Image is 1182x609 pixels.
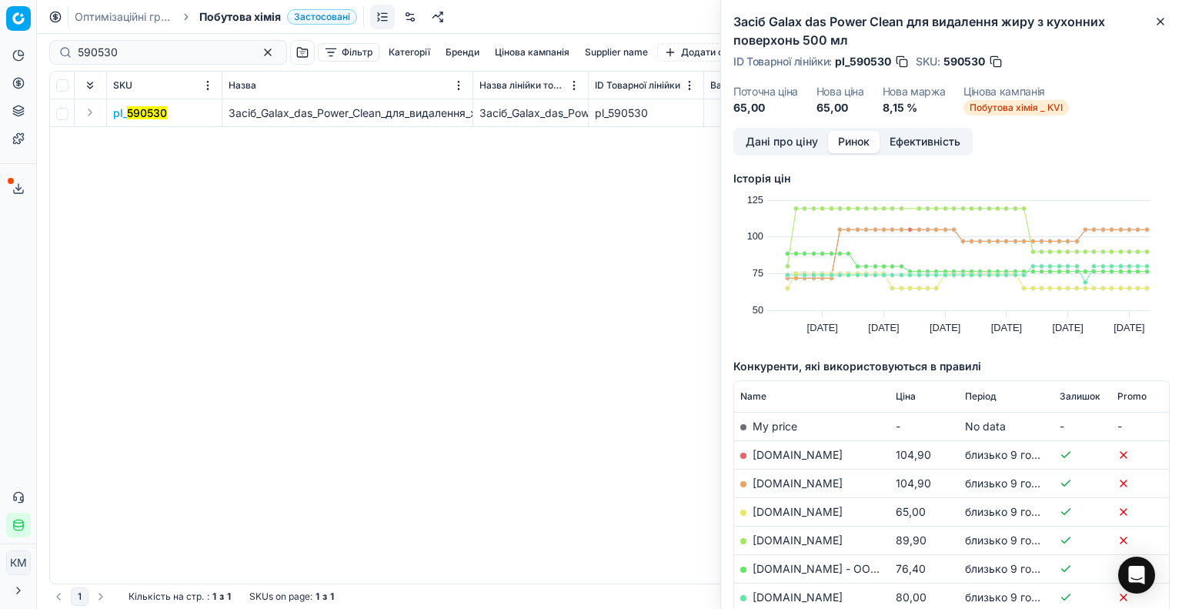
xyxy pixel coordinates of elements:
[753,562,955,575] a: [DOMAIN_NAME] - ООО «Эпицентр К»
[896,448,931,461] span: 104,90
[127,106,167,119] mark: 590530
[212,591,216,603] strong: 1
[75,9,357,25] nav: breadcrumb
[113,105,167,121] span: pl_
[963,100,1069,115] span: Побутова хімія _ KVI
[896,477,931,490] span: 104,90
[965,534,1080,547] span: близько 9 годин тому
[129,591,231,603] div: :
[227,591,231,603] strong: 1
[753,477,843,490] a: [DOMAIN_NAME]
[439,43,486,62] button: Бренди
[75,9,173,25] a: Оптимізаційні групи
[71,587,88,606] button: 1
[92,587,110,606] button: Go to next page
[890,412,959,440] td: -
[965,448,1080,461] span: близько 9 годин тому
[753,505,843,518] a: [DOMAIN_NAME]
[710,79,750,92] span: Вартість
[736,131,828,153] button: Дані про ціну
[753,534,843,547] a: [DOMAIN_NAME]
[49,587,68,606] button: Go to previous page
[828,131,880,153] button: Ринок
[896,562,926,575] span: 76,40
[1117,390,1147,403] span: Promo
[49,587,110,606] nav: pagination
[816,100,864,115] dd: 65,00
[963,86,1069,97] dt: Цінова кампанія
[916,56,940,67] span: SKU :
[965,505,1080,518] span: близько 9 годин тому
[322,591,327,603] strong: з
[6,550,31,575] button: КM
[868,322,899,333] text: [DATE]
[753,448,843,461] a: [DOMAIN_NAME]
[595,105,697,121] div: pl_590530
[965,477,1080,490] span: близько 9 годин тому
[479,105,582,121] div: Засіб_Galax_das_Power_Clean_для_видалення_жиру_з_кухонних_поверхонь_500_мл
[835,54,891,69] span: pl_590530
[807,322,838,333] text: [DATE]
[129,591,204,603] span: Кількість на стр.
[733,359,1170,374] h5: Конкуренти, які використовуються в правилі
[733,12,1170,49] h2: Засіб Galax das Power Clean для видалення жиру з кухонних поверхонь 500 мл
[1053,412,1111,440] td: -
[7,551,30,574] span: КM
[489,43,576,62] button: Цінова кампанія
[1114,322,1144,333] text: [DATE]
[896,591,927,604] span: 80,00
[219,591,224,603] strong: з
[330,591,334,603] strong: 1
[81,76,99,95] button: Expand all
[930,322,960,333] text: [DATE]
[753,304,763,316] text: 50
[1060,390,1100,403] span: Залишок
[78,45,246,60] input: Пошук по SKU або назві
[733,100,798,115] dd: 65,00
[382,43,436,62] button: Категорії
[229,106,664,119] span: Засіб_Galax_das_Power_Clean_для_видалення_жиру_з_кухонних_поверхонь_500_мл
[753,267,763,279] text: 75
[1053,322,1083,333] text: [DATE]
[579,43,654,62] button: Supplier name
[747,230,763,242] text: 100
[896,505,926,518] span: 65,00
[959,412,1053,440] td: No data
[883,86,946,97] dt: Нова маржа
[657,43,755,62] button: Додати фільтр
[965,390,997,403] span: Період
[249,591,312,603] span: SKUs on page :
[710,105,813,121] div: 59,70
[287,9,357,25] span: Застосовані
[991,322,1022,333] text: [DATE]
[883,100,946,115] dd: 8,15 %
[965,562,1080,575] span: близько 9 годин тому
[595,79,680,92] span: ID Товарної лінійки
[229,79,256,92] span: Назва
[1111,412,1169,440] td: -
[733,56,832,67] span: ID Товарної лінійки :
[113,79,132,92] span: SKU
[965,591,1080,604] span: близько 9 годин тому
[816,86,864,97] dt: Нова ціна
[880,131,970,153] button: Ефективність
[747,194,763,206] text: 125
[199,9,357,25] span: Побутова хіміяЗастосовані
[1118,557,1155,594] div: Open Intercom Messenger
[733,86,798,97] dt: Поточна ціна
[479,79,566,92] span: Назва лінійки товарів
[740,390,766,403] span: Name
[113,105,167,121] button: pl_590530
[199,9,281,25] span: Побутова хімія
[318,43,379,62] button: Фільтр
[896,390,916,403] span: Ціна
[316,591,319,603] strong: 1
[896,534,927,547] span: 89,90
[943,54,985,69] span: 590530
[733,171,1170,186] h5: Історія цін
[81,103,99,122] button: Expand
[753,420,797,433] span: My price
[753,591,843,604] a: [DOMAIN_NAME]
